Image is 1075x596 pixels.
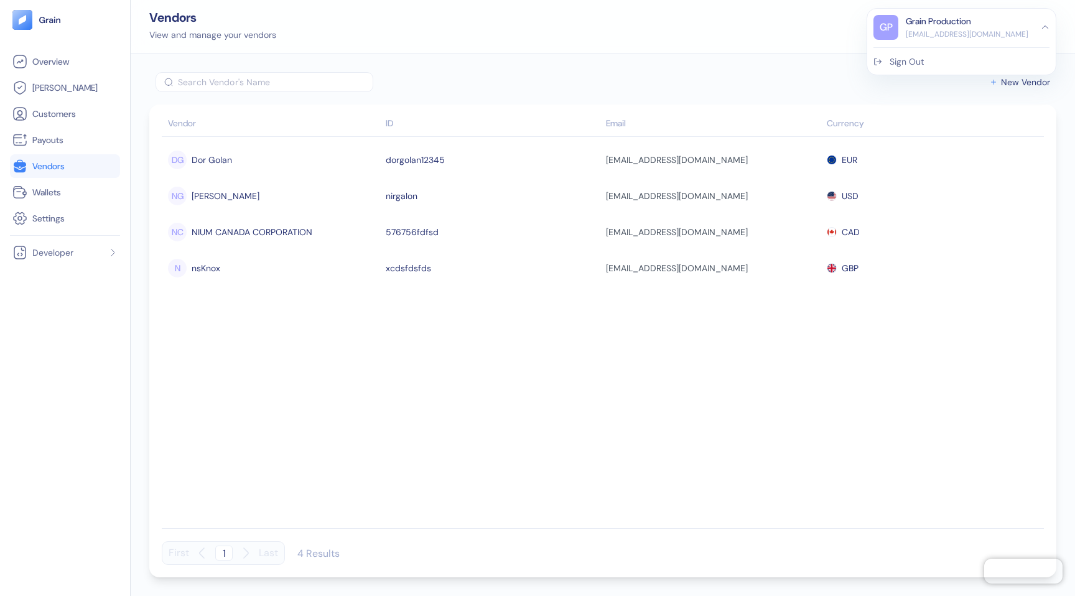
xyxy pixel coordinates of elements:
div: 4 Results [297,547,340,560]
a: Settings [12,211,118,226]
button: First [169,541,189,565]
span: Overview [32,55,69,68]
span: Settings [32,212,65,225]
div: [PERSON_NAME] [192,185,259,207]
div: [EMAIL_ADDRESS][DOMAIN_NAME] [606,185,821,207]
div: N [168,259,187,277]
a: [PERSON_NAME] [12,80,118,95]
td: xcdsfdsfds [383,250,603,286]
span: [PERSON_NAME] [32,81,98,94]
div: DG [168,151,187,169]
span: Vendors [32,160,65,172]
span: USD [842,185,859,207]
div: Vendors [149,11,276,24]
span: Developer [32,246,73,259]
span: EUR [842,149,857,170]
img: logo [39,16,62,24]
div: View and manage your vendors [149,29,276,42]
a: Overview [12,54,118,69]
th: ID [383,112,603,137]
a: Wallets [12,185,118,200]
th: Email [603,112,824,137]
span: Wallets [32,186,61,198]
div: [EMAIL_ADDRESS][DOMAIN_NAME] [906,29,1028,40]
span: Customers [32,108,76,120]
span: CAD [842,221,860,243]
button: Last [259,541,278,565]
div: NC [168,223,187,241]
div: GP [873,15,898,40]
button: New Vendor [989,78,1050,86]
div: Sign Out [890,55,924,68]
div: nsKnox [192,258,220,279]
td: 576756fdfsd [383,214,603,250]
th: Currency [824,112,1045,137]
span: GBP [842,258,859,279]
div: NIUM CANADA CORPORATION [192,221,312,243]
th: Vendor [162,112,383,137]
a: Payouts [12,133,118,147]
div: NG [168,187,187,205]
td: nirgalon [383,178,603,214]
td: dorgolan12345 [383,142,603,178]
a: Customers [12,106,118,121]
iframe: Chatra live chat [984,559,1063,584]
span: Payouts [32,134,63,146]
div: [EMAIL_ADDRESS][DOMAIN_NAME] [606,149,821,170]
div: [EMAIL_ADDRESS][DOMAIN_NAME] [606,221,821,243]
a: Vendors [12,159,118,174]
input: Search Vendor's Name [178,72,373,92]
div: Grain Production [906,15,971,28]
span: New Vendor [1001,78,1050,86]
div: [EMAIL_ADDRESS][DOMAIN_NAME] [606,258,821,279]
div: Dor Golan [192,149,232,170]
img: logo-tablet-V2.svg [12,10,32,30]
